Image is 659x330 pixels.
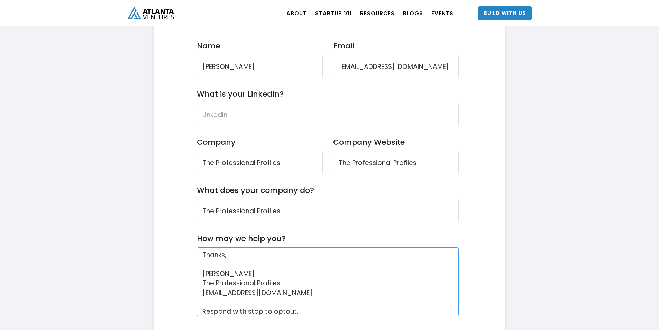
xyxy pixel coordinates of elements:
[197,234,286,243] label: How may we help you?
[403,3,423,23] a: BLOGS
[197,199,459,223] input: Company Description
[286,3,307,23] a: ABOUT
[315,3,352,23] a: Startup 101
[197,41,323,51] label: Name
[197,137,323,147] label: Company
[197,89,284,99] label: What is your LinkedIn?
[431,3,454,23] a: EVENTS
[197,103,459,127] input: LinkedIn
[333,137,459,147] label: Company Website
[478,6,532,20] a: Build With Us
[197,151,323,175] input: Company Name
[360,3,395,23] a: RESOURCES
[197,55,323,79] input: Full Name
[197,186,314,195] label: What does your company do?
[333,41,459,51] label: Email
[333,55,459,79] input: Company Email
[333,151,459,175] input: Company Website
